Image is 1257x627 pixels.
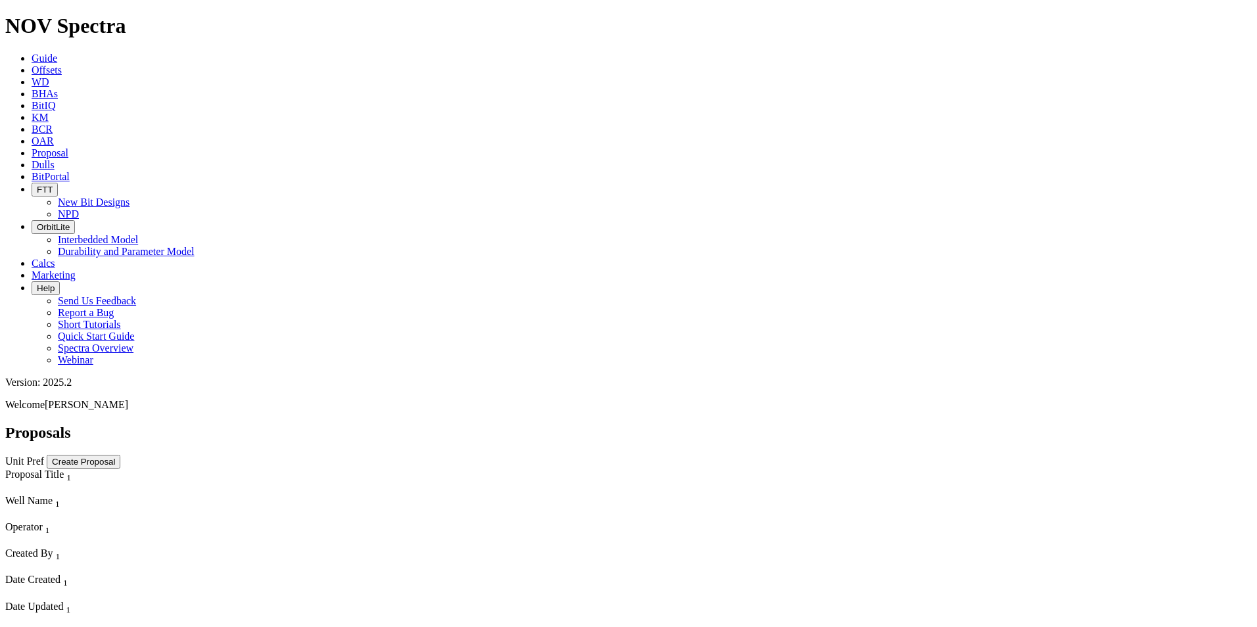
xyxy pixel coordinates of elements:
a: Offsets [32,64,62,76]
div: Sort None [5,574,204,600]
div: Sort None [5,469,205,495]
a: Send Us Feedback [58,295,136,306]
div: Proposal Title Sort None [5,469,205,483]
span: Sort None [55,495,60,506]
a: KM [32,112,49,123]
sub: 1 [63,578,68,588]
a: BCR [32,124,53,135]
div: Column Menu [5,536,205,547]
a: OAR [32,135,54,147]
span: [PERSON_NAME] [45,399,128,410]
span: Sort None [55,547,60,559]
span: Sort None [45,521,50,532]
a: Webinar [58,354,93,365]
a: BHAs [32,88,58,99]
span: Proposal Title [5,469,64,480]
div: Operator Sort None [5,521,205,536]
span: Help [37,283,55,293]
h1: NOV Spectra [5,14,1252,38]
span: Sort None [66,601,70,612]
button: OrbitLite [32,220,75,234]
sub: 1 [55,551,60,561]
div: Column Menu [5,562,205,574]
span: Date Created [5,574,60,585]
h2: Proposals [5,424,1252,442]
a: Report a Bug [58,307,114,318]
a: Guide [32,53,57,64]
span: FTT [37,185,53,195]
span: OrbitLite [37,222,70,232]
a: Durability and Parameter Model [58,246,195,257]
span: Date Updated [5,601,63,612]
sub: 1 [55,499,60,509]
p: Welcome [5,399,1252,411]
a: Quick Start Guide [58,331,134,342]
button: Create Proposal [47,455,120,469]
span: Sort None [63,574,68,585]
span: Operator [5,521,43,532]
sub: 1 [45,525,50,535]
div: Sort None [5,601,204,627]
div: Column Menu [5,483,205,495]
div: Sort None [5,521,205,547]
a: Marketing [32,269,76,281]
button: FTT [32,183,58,197]
div: Sort None [5,547,205,574]
a: WD [32,76,49,87]
div: Version: 2025.2 [5,377,1252,388]
a: NPD [58,208,79,220]
a: BitPortal [32,171,70,182]
button: Help [32,281,60,295]
a: Proposal [32,147,68,158]
a: Interbedded Model [58,234,138,245]
div: Date Updated Sort None [5,601,204,615]
a: BitIQ [32,100,55,111]
div: Column Menu [5,509,205,521]
div: Date Created Sort None [5,574,204,588]
div: Column Menu [5,615,204,627]
a: Spectra Overview [58,342,133,354]
div: Sort None [5,495,205,521]
div: Created By Sort None [5,547,205,562]
span: Created By [5,547,53,559]
a: Dulls [32,159,55,170]
div: Column Menu [5,589,204,601]
sub: 1 [66,605,70,615]
a: Short Tutorials [58,319,121,330]
span: Well Name [5,495,53,506]
a: New Bit Designs [58,197,130,208]
sub: 1 [66,473,71,482]
span: Sort None [66,469,71,480]
a: Calcs [32,258,55,269]
div: Well Name Sort None [5,495,205,509]
a: Unit Pref [5,455,44,467]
